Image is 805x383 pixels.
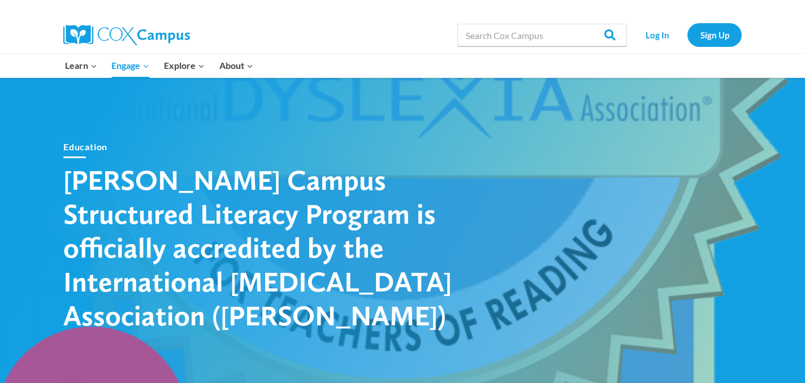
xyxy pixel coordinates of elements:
nav: Primary Navigation [58,54,260,77]
a: Education [63,141,107,152]
img: Cox Campus [63,25,190,45]
nav: Secondary Navigation [633,23,742,46]
span: About [219,58,253,73]
input: Search Cox Campus [457,24,627,46]
a: Sign Up [687,23,742,46]
span: Explore [164,58,205,73]
a: Log In [633,23,682,46]
span: Engage [111,58,149,73]
h1: [PERSON_NAME] Campus Structured Literacy Program is officially accredited by the International [M... [63,163,459,332]
span: Learn [65,58,97,73]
